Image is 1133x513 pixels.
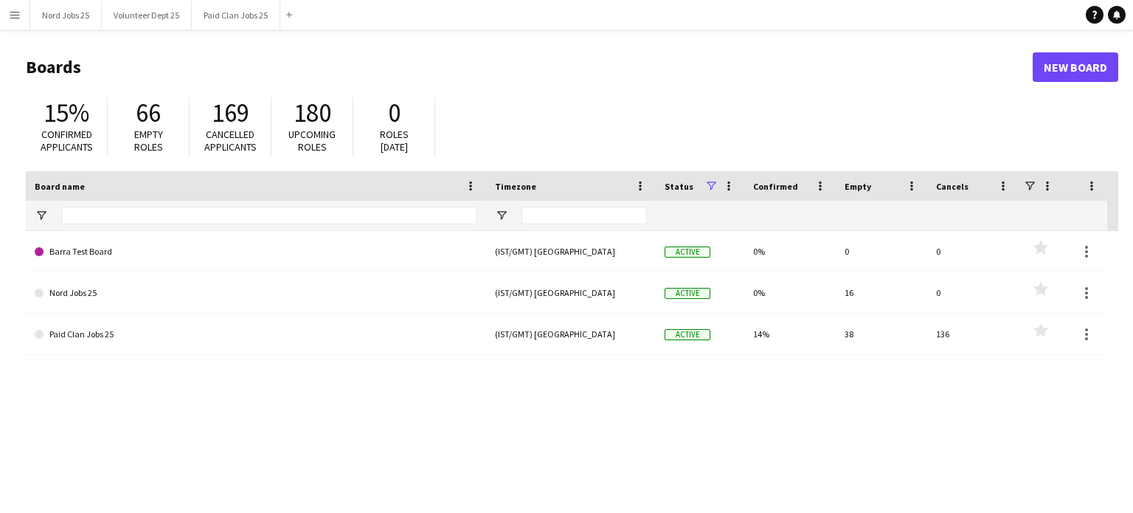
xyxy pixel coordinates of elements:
div: 16 [836,272,927,313]
span: Timezone [495,181,536,192]
div: 14% [744,314,836,354]
span: Confirmed [753,181,798,192]
span: Upcoming roles [288,128,336,154]
span: Roles [DATE] [380,128,409,154]
span: Board name [35,181,85,192]
div: 0 [836,231,927,272]
span: Cancels [936,181,969,192]
div: (IST/GMT) [GEOGRAPHIC_DATA] [486,272,656,313]
span: Confirmed applicants [41,128,93,154]
div: (IST/GMT) [GEOGRAPHIC_DATA] [486,314,656,354]
button: Paid Clan Jobs 25 [192,1,280,30]
span: 66 [136,97,161,129]
div: 136 [927,314,1019,354]
a: Nord Jobs 25 [35,272,477,314]
button: Open Filter Menu [35,209,48,222]
input: Board name Filter Input [61,207,477,224]
button: Open Filter Menu [495,209,508,222]
span: 180 [294,97,331,129]
span: Empty [845,181,871,192]
span: Cancelled applicants [204,128,257,154]
span: 15% [44,97,89,129]
span: 0 [388,97,401,129]
a: New Board [1033,52,1118,82]
span: Status [665,181,693,192]
span: Active [665,288,710,299]
div: 0% [744,231,836,272]
div: 0% [744,272,836,313]
a: Paid Clan Jobs 25 [35,314,477,355]
span: 169 [212,97,249,129]
span: Active [665,329,710,340]
button: Volunteer Dept 25 [102,1,192,30]
h1: Boards [26,56,1033,78]
div: (IST/GMT) [GEOGRAPHIC_DATA] [486,231,656,272]
span: Active [665,247,710,258]
button: Nord Jobs 25 [30,1,102,30]
div: 0 [927,272,1019,313]
input: Timezone Filter Input [522,207,647,224]
span: Empty roles [134,128,163,154]
div: 0 [927,231,1019,272]
div: 38 [836,314,927,354]
a: Barra Test Board [35,231,477,272]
